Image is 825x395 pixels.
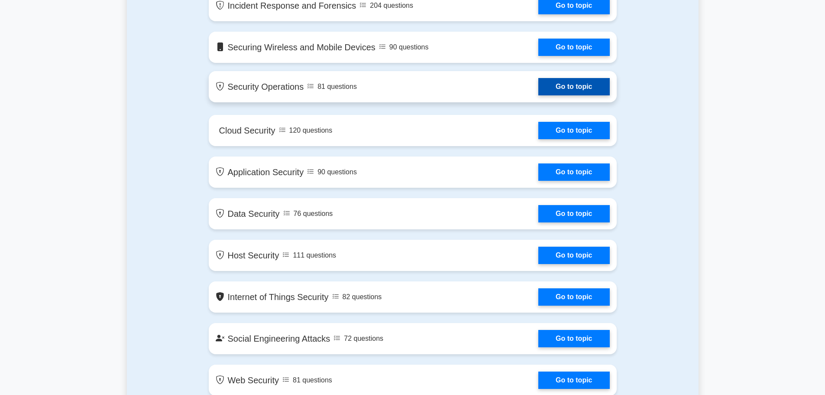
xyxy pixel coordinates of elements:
[538,163,609,181] a: Go to topic
[538,330,609,347] a: Go to topic
[538,205,609,222] a: Go to topic
[538,122,609,139] a: Go to topic
[538,372,609,389] a: Go to topic
[538,247,609,264] a: Go to topic
[538,78,609,95] a: Go to topic
[538,39,609,56] a: Go to topic
[538,288,609,306] a: Go to topic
